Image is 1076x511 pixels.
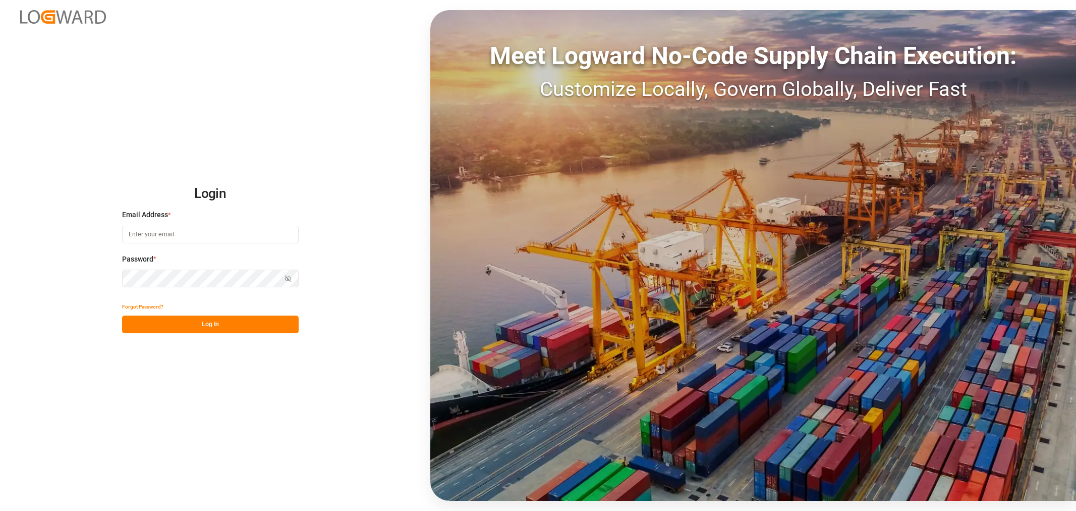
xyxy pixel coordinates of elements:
[122,316,299,333] button: Log In
[430,74,1076,105] div: Customize Locally, Govern Globally, Deliver Fast
[122,210,168,220] span: Email Address
[20,10,106,24] img: Logward_new_orange.png
[122,178,299,210] h2: Login
[122,226,299,243] input: Enter your email
[122,298,163,316] button: Forgot Password?
[122,254,153,265] span: Password
[430,38,1076,74] div: Meet Logward No-Code Supply Chain Execution:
